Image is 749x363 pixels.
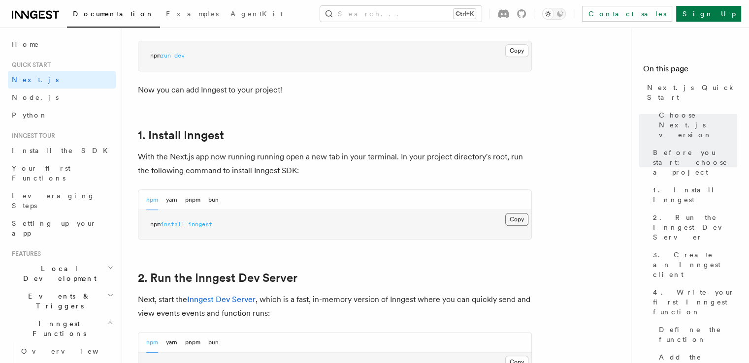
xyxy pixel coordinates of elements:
button: Search...Ctrl+K [320,6,482,22]
a: 2. Run the Inngest Dev Server [138,271,297,285]
span: Next.js Quick Start [647,83,737,102]
span: inngest [188,221,212,228]
span: Examples [166,10,219,18]
span: Next.js [12,76,59,84]
span: npm [150,52,161,59]
button: pnpm [185,190,200,210]
a: Sign Up [676,6,741,22]
span: Events & Triggers [8,291,107,311]
button: npm [146,190,158,210]
a: Contact sales [582,6,672,22]
span: Local Development [8,264,107,283]
p: Next, start the , which is a fast, in-memory version of Inngest where you can quickly send and vi... [138,293,532,320]
button: bun [208,190,219,210]
button: Events & Triggers [8,287,116,315]
button: Copy [505,213,528,226]
span: Documentation [73,10,154,18]
span: Features [8,250,41,258]
a: Install the SDK [8,142,116,159]
span: run [161,52,171,59]
button: yarn [166,190,177,210]
p: With the Next.js app now running running open a new tab in your terminal. In your project directo... [138,150,532,178]
span: Quick start [8,61,51,69]
a: Documentation [67,3,160,28]
a: Choose Next.js version [655,106,737,144]
a: Define the function [655,321,737,348]
span: Choose Next.js version [659,110,737,140]
span: Before you start: choose a project [653,148,737,177]
a: AgentKit [225,3,289,27]
span: 3. Create an Inngest client [653,250,737,279]
a: Inngest Dev Server [187,295,256,304]
span: AgentKit [230,10,283,18]
span: Inngest Functions [8,319,106,338]
span: Leveraging Steps [12,192,95,210]
h4: On this page [643,63,737,79]
span: Home [12,39,39,49]
p: Now you can add Inngest to your project! [138,83,532,97]
a: Leveraging Steps [8,187,116,214]
span: Define the function [659,325,737,344]
span: Setting up your app [12,219,97,237]
span: Python [12,111,48,119]
a: 4. Write your first Inngest function [649,283,737,321]
a: Next.js [8,71,116,89]
a: Next.js Quick Start [643,79,737,106]
button: Local Development [8,260,116,287]
button: Inngest Functions [8,315,116,342]
button: Toggle dark mode [542,8,566,20]
a: Examples [160,3,225,27]
span: npm [150,221,161,228]
a: Node.js [8,89,116,106]
a: 3. Create an Inngest client [649,246,737,283]
a: Setting up your app [8,214,116,242]
button: yarn [166,333,177,353]
a: Overview [17,342,116,360]
a: Python [8,106,116,124]
button: npm [146,333,158,353]
span: install [161,221,185,228]
a: Home [8,35,116,53]
a: Before you start: choose a project [649,144,737,181]
button: Copy [505,44,528,57]
span: 1. Install Inngest [653,185,737,205]
span: dev [174,52,185,59]
span: Overview [21,347,123,355]
button: bun [208,333,219,353]
a: Your first Functions [8,159,116,187]
span: 4. Write your first Inngest function [653,287,737,317]
a: 1. Install Inngest [649,181,737,209]
span: Your first Functions [12,164,70,182]
span: Node.js [12,93,59,101]
button: pnpm [185,333,200,353]
span: 2. Run the Inngest Dev Server [653,212,737,242]
span: Inngest tour [8,132,55,140]
a: 1. Install Inngest [138,128,224,142]
kbd: Ctrl+K [454,9,476,19]
span: Install the SDK [12,147,114,154]
a: 2. Run the Inngest Dev Server [649,209,737,246]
